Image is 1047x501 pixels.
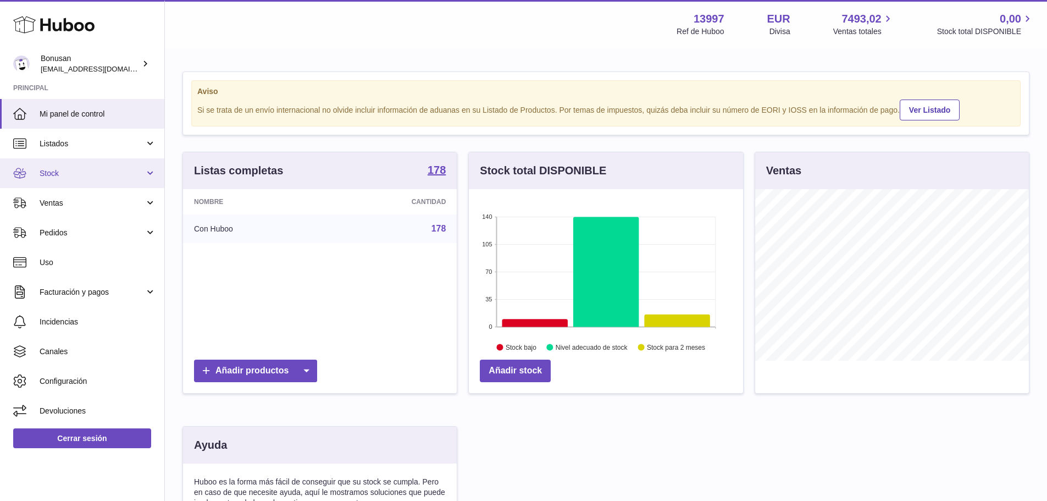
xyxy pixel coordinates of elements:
[833,12,894,37] a: 7493,02 Ventas totales
[40,317,156,327] span: Incidencias
[506,344,536,351] text: Stock bajo
[40,109,156,119] span: Mi panel de control
[40,287,145,298] span: Facturación y pagos
[937,26,1034,37] span: Stock total DISPONIBLE
[40,346,156,357] span: Canales
[183,214,325,243] td: Con Huboo
[41,53,140,74] div: Bonusan
[40,406,156,416] span: Devoluciones
[766,163,801,178] h3: Ventas
[482,213,492,220] text: 140
[13,56,30,72] img: info@bonusan.es
[194,438,227,453] h3: Ayuda
[194,163,283,178] h3: Listas completas
[937,12,1034,37] a: 0,00 Stock total DISPONIBLE
[489,323,492,330] text: 0
[769,26,790,37] div: Divisa
[194,360,317,382] a: Añadir productos
[428,164,446,175] strong: 178
[694,12,724,26] strong: 13997
[841,12,881,26] span: 7493,02
[40,139,145,149] span: Listados
[480,163,606,178] h3: Stock total DISPONIBLE
[480,360,551,382] a: Añadir stock
[428,164,446,178] a: 178
[900,100,960,120] a: Ver Listado
[13,428,151,448] a: Cerrar sesión
[767,12,790,26] strong: EUR
[486,268,492,275] text: 70
[482,241,492,247] text: 105
[41,64,162,73] span: [EMAIL_ADDRESS][DOMAIN_NAME]
[486,296,492,302] text: 35
[40,198,145,208] span: Ventas
[833,26,894,37] span: Ventas totales
[1000,12,1021,26] span: 0,00
[647,344,705,351] text: Stock para 2 meses
[183,189,325,214] th: Nombre
[40,257,156,268] span: Uso
[40,228,145,238] span: Pedidos
[556,344,628,351] text: Nivel adecuado de stock
[197,86,1015,97] strong: Aviso
[325,189,457,214] th: Cantidad
[431,224,446,233] a: 178
[677,26,724,37] div: Ref de Huboo
[197,98,1015,120] div: Si se trata de un envío internacional no olvide incluir información de aduanas en su Listado de P...
[40,376,156,387] span: Configuración
[40,168,145,179] span: Stock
